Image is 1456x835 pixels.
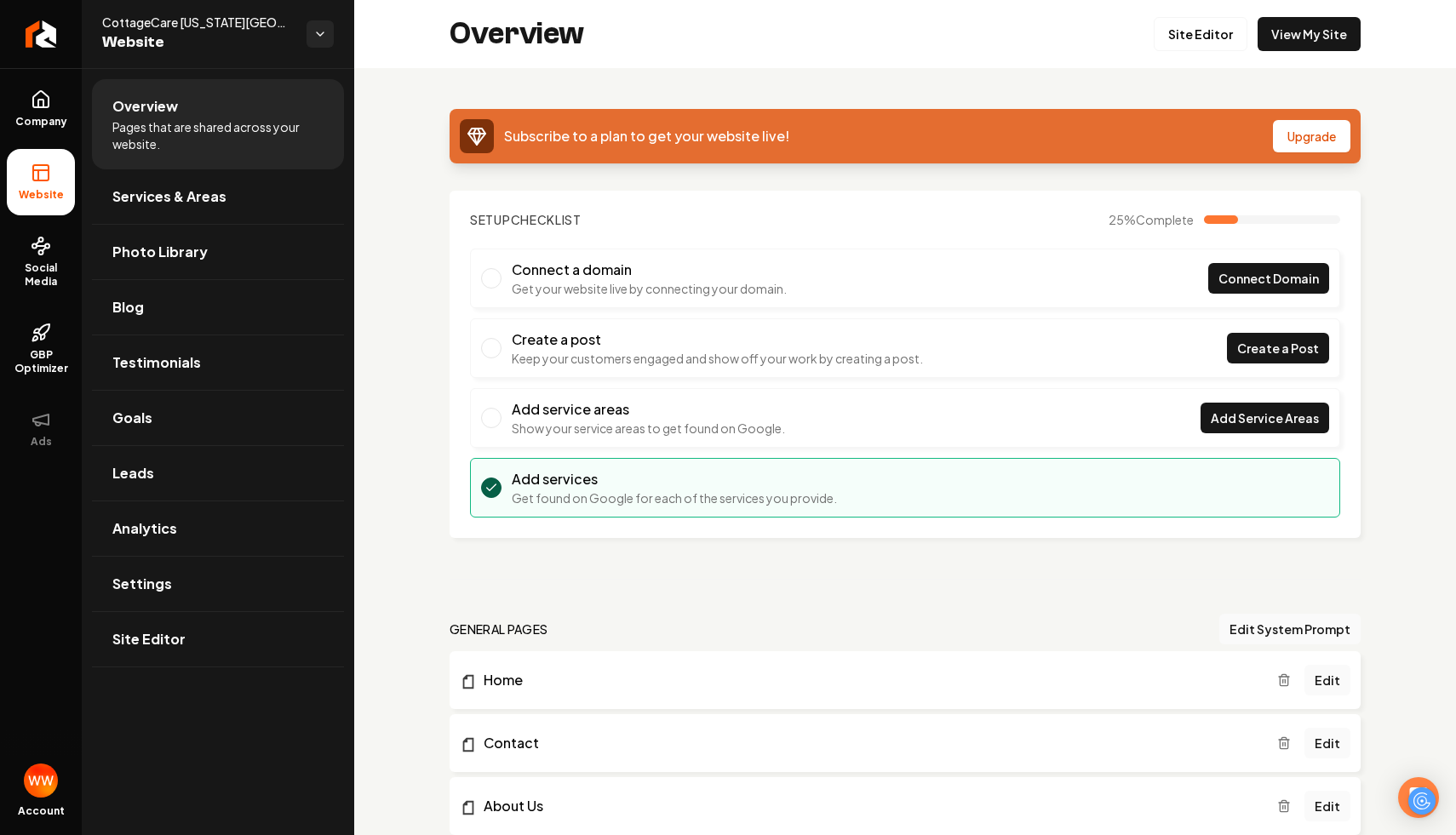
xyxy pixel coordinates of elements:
[450,621,548,638] h2: general pages
[1109,211,1194,228] span: 25 %
[1201,403,1329,433] a: Add Service Areas
[92,225,344,279] a: Photo Library
[9,115,74,129] span: Company
[112,118,324,152] span: Pages that are shared across your website.
[1218,270,1319,288] span: Connect Domain
[112,352,201,373] span: Testimonials
[1208,263,1329,294] a: Connect Domain
[512,280,787,297] p: Get your website live by connecting your domain.
[92,612,344,666] a: Site Editor
[1273,120,1350,152] button: Upgrade
[7,76,75,142] a: Company
[112,463,154,483] span: Leads
[1154,17,1247,51] a: Site Editor
[92,169,344,224] a: Services & Areas
[7,309,75,389] a: GBP Optimizer
[7,348,75,375] span: GBP Optimizer
[7,396,75,462] button: Ads
[1237,340,1319,357] span: Create a Post
[102,14,293,31] span: CottageCare [US_STATE][GEOGRAPHIC_DATA]
[26,20,57,48] img: Rebolt Logo
[112,518,177,539] span: Analytics
[450,17,584,51] h2: Overview
[112,408,152,428] span: Goals
[1136,212,1194,227] span: Complete
[1227,333,1329,363] a: Create a Post
[1304,728,1350,758] a: Edit
[1398,777,1439,818] div: Open Intercom Messenger
[92,557,344,611] a: Settings
[92,446,344,500] a: Leads
[112,242,208,262] span: Photo Library
[512,399,785,420] h3: Add service areas
[112,629,186,649] span: Site Editor
[92,280,344,335] a: Blog
[1304,665,1350,695] a: Edit
[12,188,71,202] span: Website
[512,420,785,437] p: Show your service areas to get found on Google.
[504,127,789,145] span: Subscribe to a plan to get your website live!
[112,297,144,317] span: Blog
[460,670,1277,690] a: Home
[460,796,1277,816] a: About Us
[24,435,59,449] span: Ads
[7,222,75,302] a: Social Media
[470,212,511,227] span: Setup
[512,469,837,489] h3: Add services
[92,391,344,445] a: Goals
[1219,614,1361,644] button: Edit System Prompt
[1304,791,1350,821] a: Edit
[1211,409,1319,427] span: Add Service Areas
[24,764,58,798] button: Open user button
[512,329,923,350] h3: Create a post
[112,574,172,594] span: Settings
[470,211,582,228] h2: Checklist
[92,335,344,390] a: Testimonials
[512,260,787,280] h3: Connect a domain
[460,733,1277,753] a: Contact
[1258,17,1361,51] a: View My Site
[102,31,293,54] span: Website
[512,489,837,506] p: Get found on Google for each of the services you provide.
[7,261,75,289] span: Social Media
[18,804,65,818] span: Account
[112,186,226,207] span: Services & Areas
[92,501,344,556] a: Analytics
[512,350,923,367] p: Keep your customers engaged and show off your work by creating a post.
[24,764,58,798] img: Will Wallace
[112,96,178,117] span: Overview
